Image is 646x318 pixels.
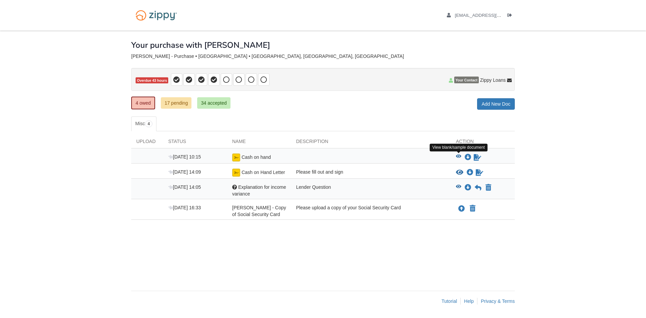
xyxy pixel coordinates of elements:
[291,138,451,148] div: Description
[131,97,155,109] a: 4 owed
[456,184,461,191] button: View Explanation for income variance
[291,169,451,177] div: Please fill out and sign
[464,298,474,304] a: Help
[441,298,457,304] a: Tutorial
[475,169,484,177] a: Sign Form
[473,153,482,162] a: Sign Form
[507,13,515,20] a: Log out
[456,169,463,176] button: View Cash on Hand Letter
[447,13,532,20] a: edit profile
[480,77,506,83] span: Zippy Loans
[456,154,461,161] button: View Cash on hand
[197,97,230,109] a: 34 accepted
[131,7,181,24] img: Logo
[168,169,201,175] span: [DATE] 14:09
[242,170,285,175] span: Cash on Hand Letter
[131,138,163,148] div: Upload
[161,97,191,109] a: 17 pending
[163,138,227,148] div: Status
[451,138,515,148] div: Action
[145,120,153,127] span: 4
[232,205,286,217] span: [PERSON_NAME] - Copy of Social Security Card
[465,155,471,160] a: Download Cash on hand
[232,153,240,162] img: Ready for you to esign
[242,154,271,160] span: Cash on hand
[291,204,451,218] div: Please upload a copy of your Social Security Card
[477,98,515,110] a: Add New Doc
[469,205,476,213] button: Declare Jacob Serres - Copy of Social Security Card not applicable
[485,184,492,192] button: Declare Explanation for income variance not applicable
[232,184,286,197] span: Explanation for income variance
[136,77,168,84] span: Overdue 43 hours
[232,169,240,177] img: Ready for you to esign
[465,185,471,190] a: Download Explanation for income variance
[467,170,473,175] a: Download Cash on Hand Letter
[131,41,270,49] h1: Your purchase with [PERSON_NAME]
[131,54,515,59] div: [PERSON_NAME] - Purchase • [GEOGRAPHIC_DATA] • [GEOGRAPHIC_DATA], [GEOGRAPHIC_DATA], [GEOGRAPHIC_...
[481,298,515,304] a: Privacy & Terms
[131,116,156,131] a: Misc
[168,154,201,160] span: [DATE] 10:15
[227,138,291,148] div: Name
[168,184,201,190] span: [DATE] 14:05
[430,144,488,151] div: View blank/sample document
[168,205,201,210] span: [DATE] 16:33
[291,184,451,197] div: Lender Question
[454,77,479,83] span: Your Contact
[458,204,466,213] button: Upload Jacob Serres - Copy of Social Security Card
[455,13,532,18] span: fabylopez94@gmail.com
